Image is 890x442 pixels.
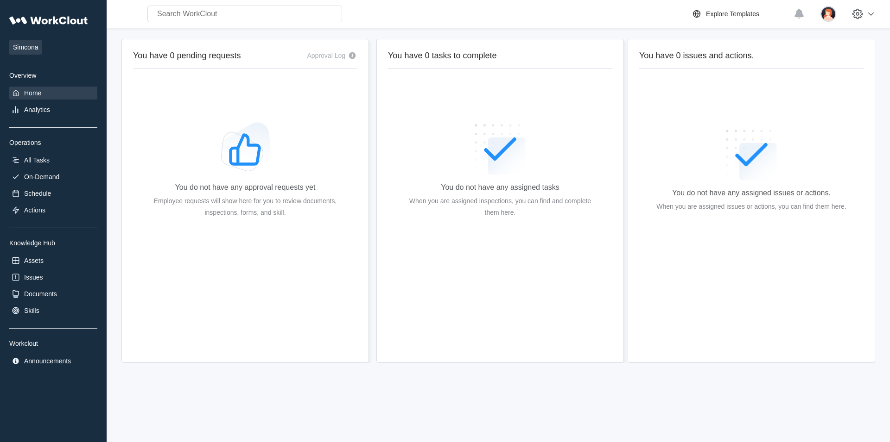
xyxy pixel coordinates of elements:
h2: You have 0 tasks to complete [388,50,612,61]
div: Actions [24,206,45,214]
div: Knowledge Hub [9,239,97,247]
input: Search WorkClout [147,6,342,22]
div: You do not have any assigned tasks [441,183,559,192]
a: Home [9,87,97,100]
div: Workclout [9,340,97,347]
a: Issues [9,271,97,284]
div: Approval Log [307,52,345,59]
a: Skills [9,304,97,317]
div: Assets [24,257,44,264]
div: On-Demand [24,173,59,181]
div: You do not have any approval requests yet [175,183,316,192]
div: All Tasks [24,156,50,164]
div: Analytics [24,106,50,113]
div: Overview [9,72,97,79]
a: Explore Templates [691,8,789,19]
div: Operations [9,139,97,146]
div: Skills [24,307,39,314]
span: Simcona [9,40,42,55]
div: Issues [24,274,43,281]
div: You do not have any assigned issues or actions. [672,189,831,197]
h2: You have 0 issues and actions. [639,50,864,61]
div: When you are assigned issues or actions, you can find them here. [656,201,846,212]
h2: You have 0 pending requests [133,50,241,61]
img: user-2.png [820,6,836,22]
a: Announcements [9,355,97,367]
div: Employee requests will show here for you to review documents, inspections, forms, and skill. [148,195,343,218]
div: Explore Templates [706,10,759,18]
a: Documents [9,287,97,300]
a: On-Demand [9,170,97,183]
a: Analytics [9,103,97,116]
a: Actions [9,204,97,217]
div: When you are assigned inspections, you can find and complete them here. [403,195,598,218]
div: Schedule [24,190,51,197]
a: Schedule [9,187,97,200]
a: Assets [9,254,97,267]
div: Home [24,89,41,97]
div: Announcements [24,357,71,365]
div: Documents [24,290,57,298]
a: All Tasks [9,154,97,167]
